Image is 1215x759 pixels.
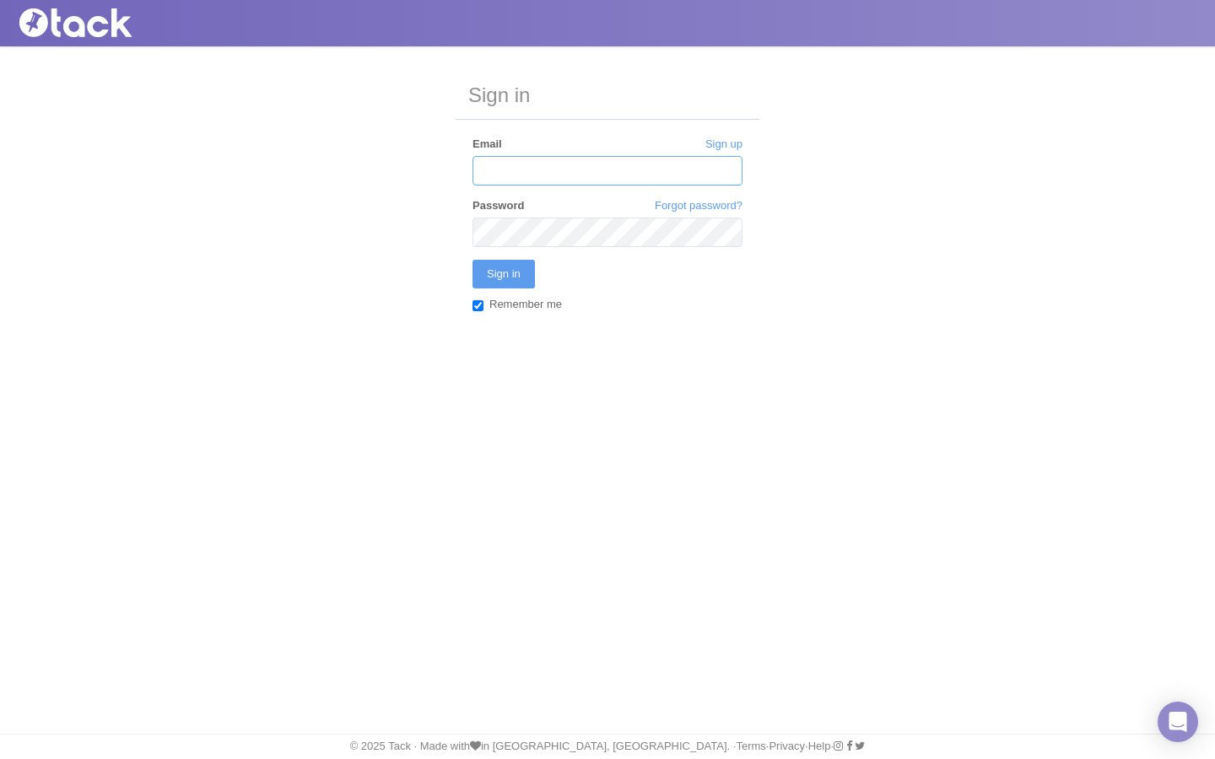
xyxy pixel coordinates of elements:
div: Open Intercom Messenger [1158,702,1198,742]
label: Email [472,137,502,152]
img: Tack [13,8,181,37]
label: Remember me [472,297,562,315]
h3: Sign in [456,72,759,120]
a: Forgot password? [655,198,742,213]
input: Remember me [472,300,483,311]
a: Privacy [769,740,805,752]
a: Sign up [705,137,742,152]
a: Terms [736,740,765,752]
div: © 2025 Tack · Made with in [GEOGRAPHIC_DATA], [GEOGRAPHIC_DATA]. · · · · [4,739,1211,754]
input: Sign in [472,260,535,288]
label: Password [472,198,524,213]
a: Help [808,740,831,752]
